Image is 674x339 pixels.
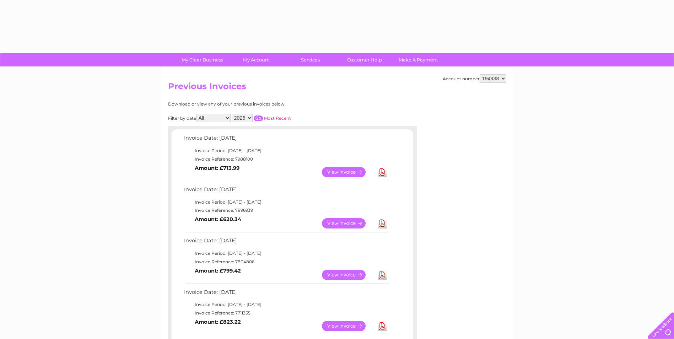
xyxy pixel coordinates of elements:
[335,53,394,66] a: Customer Help
[182,287,390,301] td: Invoice Date: [DATE]
[182,309,390,317] td: Invoice Reference: 7711355
[182,198,390,206] td: Invoice Period: [DATE] - [DATE]
[182,155,390,163] td: Invoice Reference: 7988100
[182,206,390,215] td: Invoice Reference: 7896939
[182,133,390,146] td: Invoice Date: [DATE]
[195,268,241,274] b: Amount: £799.42
[322,167,374,177] a: View
[182,185,390,198] td: Invoice Date: [DATE]
[182,300,390,309] td: Invoice Period: [DATE] - [DATE]
[227,53,286,66] a: My Account
[389,53,448,66] a: Make A Payment
[173,53,232,66] a: My Clear Business
[195,319,241,325] b: Amount: £823.22
[182,236,390,249] td: Invoice Date: [DATE]
[322,270,374,280] a: View
[195,165,239,171] b: Amount: £713.99
[168,81,506,95] h2: Previous Invoices
[195,216,241,222] b: Amount: £620.34
[182,146,390,155] td: Invoice Period: [DATE] - [DATE]
[281,53,340,66] a: Services
[182,258,390,266] td: Invoice Reference: 7804806
[168,114,355,122] div: Filter by date
[378,167,387,177] a: Download
[322,321,374,331] a: View
[378,218,387,228] a: Download
[378,270,387,280] a: Download
[378,321,387,331] a: Download
[264,115,291,121] a: Most Recent
[443,74,506,83] div: Account number
[182,249,390,258] td: Invoice Period: [DATE] - [DATE]
[322,218,374,228] a: View
[168,102,355,107] div: Download or view any of your previous invoices below.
